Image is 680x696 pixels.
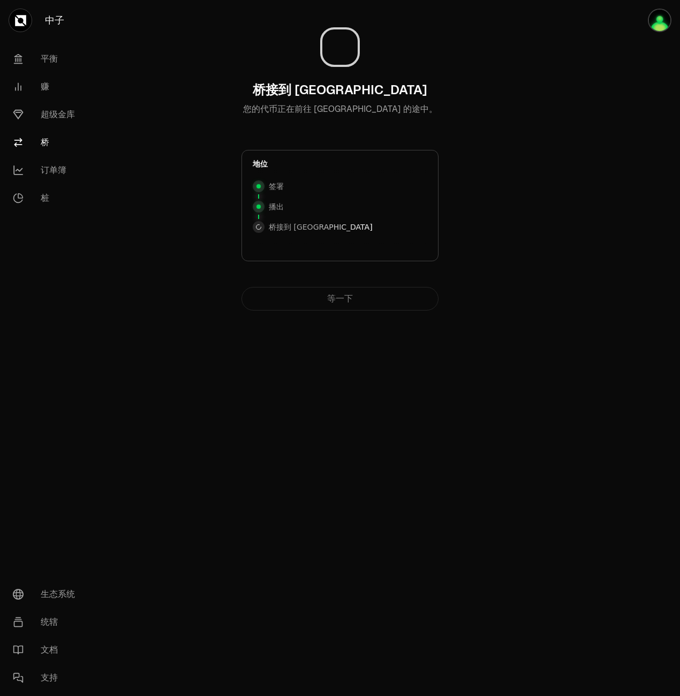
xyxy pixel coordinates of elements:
a: 订单簿 [4,156,116,184]
a: 赚 [4,73,116,101]
font: 支持 [41,671,58,684]
font: 文档 [41,644,58,656]
h3: 桥接到 [GEOGRAPHIC_DATA] [253,81,427,99]
font: 生态系统 [41,588,75,601]
a: 文档 [4,636,116,664]
font: 超级金库 [41,108,75,121]
font: 桩 [41,192,49,205]
img: NTRN挖矿 [648,9,671,32]
a: 超级金库 [4,101,116,128]
p: 您的代币正在前往 [GEOGRAPHIC_DATA] 的途中。 [241,103,439,128]
a: 统辖 [4,608,116,636]
p: 地位 [253,158,268,169]
font: 平衡 [41,52,58,65]
font: 桥 [41,136,49,149]
font: 统辖 [41,616,58,629]
a: 桥 [4,128,116,156]
font: 赚 [41,80,49,93]
p: 播出 [269,201,284,212]
a: 支持 [4,664,116,692]
a: 平衡 [4,45,116,73]
p: 桥接到 [GEOGRAPHIC_DATA] [269,222,373,232]
a: 生态系统 [4,580,116,608]
p: 签署 [269,181,284,192]
font: 中子 [45,13,64,28]
font: 订单簿 [41,164,66,177]
a: 桩 [4,184,116,212]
